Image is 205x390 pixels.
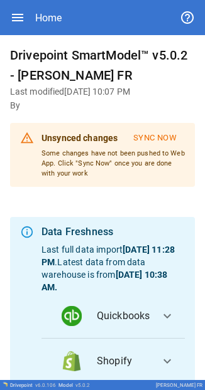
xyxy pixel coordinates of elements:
[10,99,195,113] h6: By
[42,339,185,384] button: data_logoShopify
[75,382,90,388] span: v 5.0.2
[35,382,56,388] span: v 6.0.106
[160,308,175,324] span: expand_more
[42,224,185,240] div: Data Freshness
[10,382,56,388] div: Drivepoint
[97,354,150,369] span: Shopify
[35,12,62,24] div: Home
[3,382,8,387] img: Drivepoint
[42,245,175,267] b: [DATE] 11:28 PM
[62,351,82,371] img: data_logo
[58,382,90,388] div: Model
[97,308,150,324] span: Quickbooks
[62,306,82,326] img: data_logo
[42,243,185,293] p: Last full data import . Latest data from data warehouse is from
[42,270,167,292] b: [DATE] 10:38 AM .
[42,149,185,178] p: Some changes have not been pushed to Web App. Click "Sync Now" once you are done with your work
[42,133,118,143] b: Unsynced changes
[10,85,195,99] h6: Last modified [DATE] 10:07 PM
[125,128,185,149] button: Sync Now
[156,382,202,388] div: [PERSON_NAME] FR
[160,354,175,369] span: expand_more
[10,45,195,85] h6: Drivepoint SmartModel™ v5.0.2 - [PERSON_NAME] FR
[42,293,185,339] button: data_logoQuickbooks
